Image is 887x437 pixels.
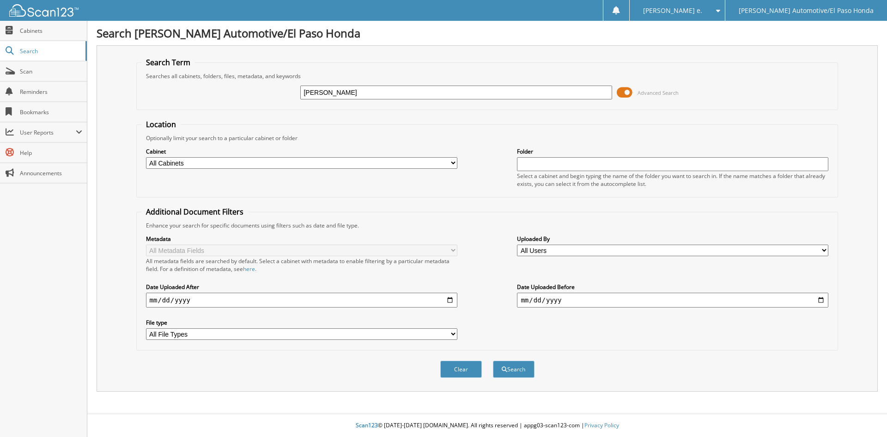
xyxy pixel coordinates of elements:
[20,88,82,96] span: Reminders
[141,222,833,229] div: Enhance your search for specific documents using filters such as date and file type.
[20,149,82,157] span: Help
[493,361,535,378] button: Search
[243,265,255,273] a: here
[20,169,82,177] span: Announcements
[440,361,482,378] button: Clear
[97,25,878,41] h1: Search [PERSON_NAME] Automotive/El Paso Honda
[146,257,457,273] div: All metadata fields are searched by default. Select a cabinet with metadata to enable filtering b...
[841,393,887,437] iframe: Chat Widget
[739,8,874,13] span: [PERSON_NAME] Automotive/El Paso Honda
[356,421,378,429] span: Scan123
[20,129,76,136] span: User Reports
[517,293,828,308] input: end
[584,421,619,429] a: Privacy Policy
[146,148,457,155] label: Cabinet
[146,283,457,291] label: Date Uploaded After
[141,119,181,129] legend: Location
[146,319,457,326] label: File type
[20,27,82,35] span: Cabinets
[141,207,248,217] legend: Additional Document Filters
[87,414,887,437] div: © [DATE]-[DATE] [DOMAIN_NAME]. All rights reserved | appg03-scan123-com |
[20,68,82,75] span: Scan
[146,293,457,308] input: start
[643,8,702,13] span: [PERSON_NAME] e.
[146,235,457,243] label: Metadata
[517,148,828,155] label: Folder
[517,235,828,243] label: Uploaded By
[517,172,828,188] div: Select a cabinet and begin typing the name of the folder you want to search in. If the name match...
[20,108,82,116] span: Bookmarks
[20,47,81,55] span: Search
[517,283,828,291] label: Date Uploaded Before
[141,72,833,80] div: Searches all cabinets, folders, files, metadata, and keywords
[141,134,833,142] div: Optionally limit your search to a particular cabinet or folder
[638,89,679,96] span: Advanced Search
[9,4,79,17] img: scan123-logo-white.svg
[141,57,195,68] legend: Search Term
